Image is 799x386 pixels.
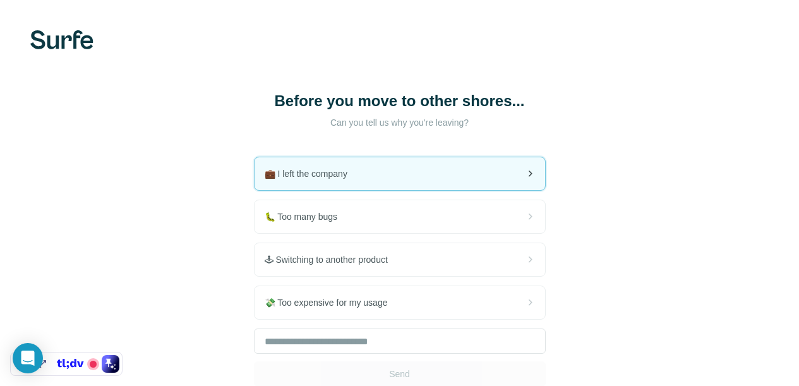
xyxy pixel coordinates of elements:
div: Open Intercom Messenger [13,343,43,373]
h1: Before you move to other shores... [273,91,526,111]
span: 💼 I left the company [265,167,357,180]
span: 🕹 Switching to another product [265,253,398,266]
span: 🐛 Too many bugs [265,210,348,223]
span: 💸 Too expensive for my usage [265,296,398,309]
img: Surfe's logo [30,30,93,49]
p: Can you tell us why you're leaving? [273,116,526,129]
